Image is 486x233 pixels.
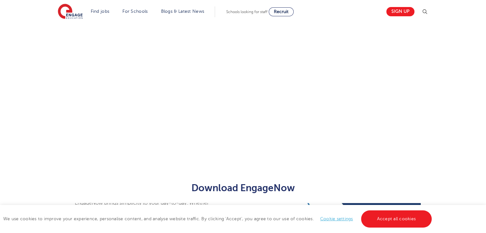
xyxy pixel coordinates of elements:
[58,4,83,20] img: Engage Education
[226,10,267,14] span: Schools looking for staff
[274,9,289,14] span: Recruit
[86,183,400,193] h2: Download EngageNow
[122,9,148,14] a: For Schools
[3,216,433,221] span: We use cookies to improve your experience, personalise content, and analyse website traffic. By c...
[361,210,432,228] a: Accept all cookies
[91,9,110,14] a: Find jobs
[320,216,353,221] a: Cookie settings
[386,7,414,16] a: Sign up
[161,9,204,14] a: Blogs & Latest News
[75,182,217,224] p: Created specifically for teachers and support staff, EngageNow brings simplicity to your day-to-d...
[269,7,294,16] a: Recruit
